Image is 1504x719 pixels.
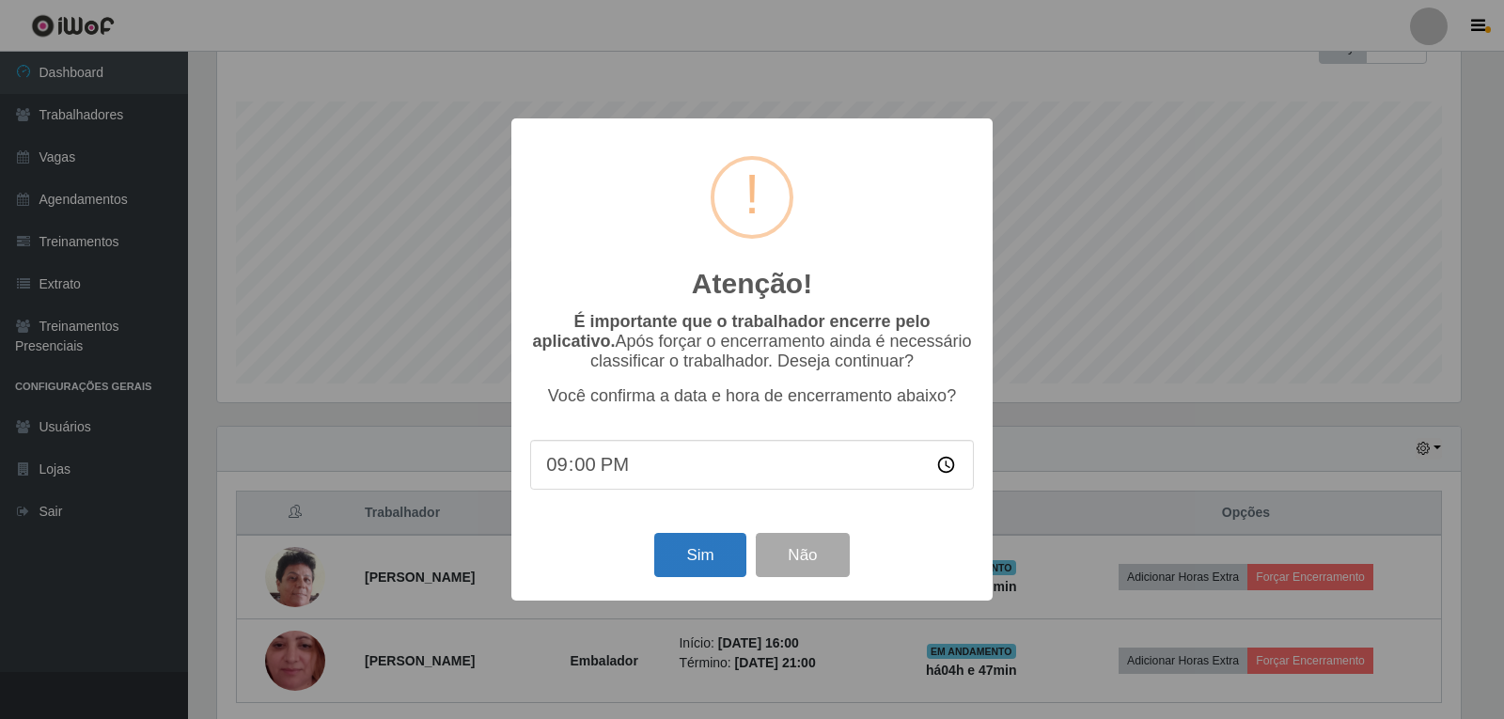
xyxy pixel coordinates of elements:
[532,312,930,351] b: É importante que o trabalhador encerre pelo aplicativo.
[756,533,849,577] button: Não
[692,267,812,301] h2: Atenção!
[530,386,974,406] p: Você confirma a data e hora de encerramento abaixo?
[530,312,974,371] p: Após forçar o encerramento ainda é necessário classificar o trabalhador. Deseja continuar?
[654,533,745,577] button: Sim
